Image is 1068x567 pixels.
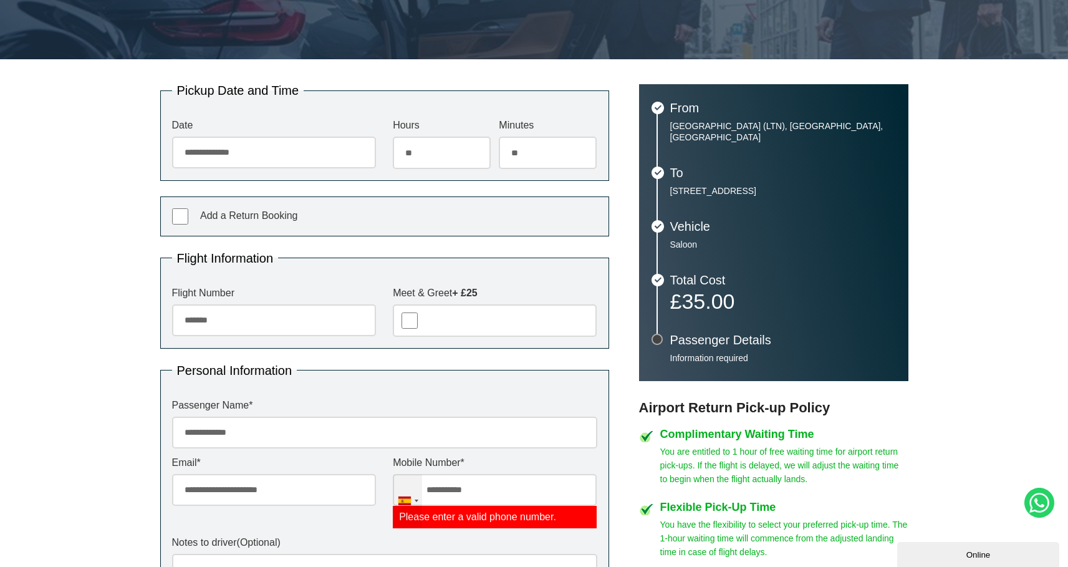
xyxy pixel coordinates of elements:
label: Mobile Number [393,458,597,468]
span: 35.00 [681,289,734,313]
label: Date [172,120,376,130]
label: Email [172,458,376,468]
h3: To [670,167,896,179]
div: Spain (España): +34 [393,475,422,528]
legend: Personal Information [172,364,297,377]
p: You are entitled to 1 hour of free waiting time for airport return pick-ups. If the flight is del... [660,445,908,486]
span: (Optional) [237,537,281,548]
label: Notes to driver [172,538,597,548]
input: Add a Return Booking [172,208,188,225]
p: £ [670,293,896,310]
legend: Flight Information [172,252,279,264]
label: Passenger Name [172,400,597,410]
p: [STREET_ADDRESS] [670,185,896,196]
p: [GEOGRAPHIC_DATA] (LTN), [GEOGRAPHIC_DATA], [GEOGRAPHIC_DATA] [670,120,896,143]
h3: Passenger Details [670,334,896,346]
p: Information required [670,352,896,364]
h3: From [670,102,896,114]
label: Flight Number [172,288,376,298]
strong: + £25 [452,288,477,298]
label: Hours [393,120,491,130]
label: Meet & Greet [393,288,597,298]
p: Saloon [670,239,896,250]
h3: Total Cost [670,274,896,286]
label: Please enter a valid phone number. [393,506,597,528]
h3: Airport Return Pick-up Policy [639,400,908,416]
legend: Pickup Date and Time [172,84,304,97]
iframe: chat widget [897,540,1062,567]
span: Add a Return Booking [200,210,298,221]
label: Minutes [499,120,597,130]
h4: Complimentary Waiting Time [660,429,908,440]
h3: Vehicle [670,220,896,233]
h4: Flexible Pick-Up Time [660,502,908,513]
p: You have the flexibility to select your preferred pick-up time. The 1-hour waiting time will comm... [660,518,908,559]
